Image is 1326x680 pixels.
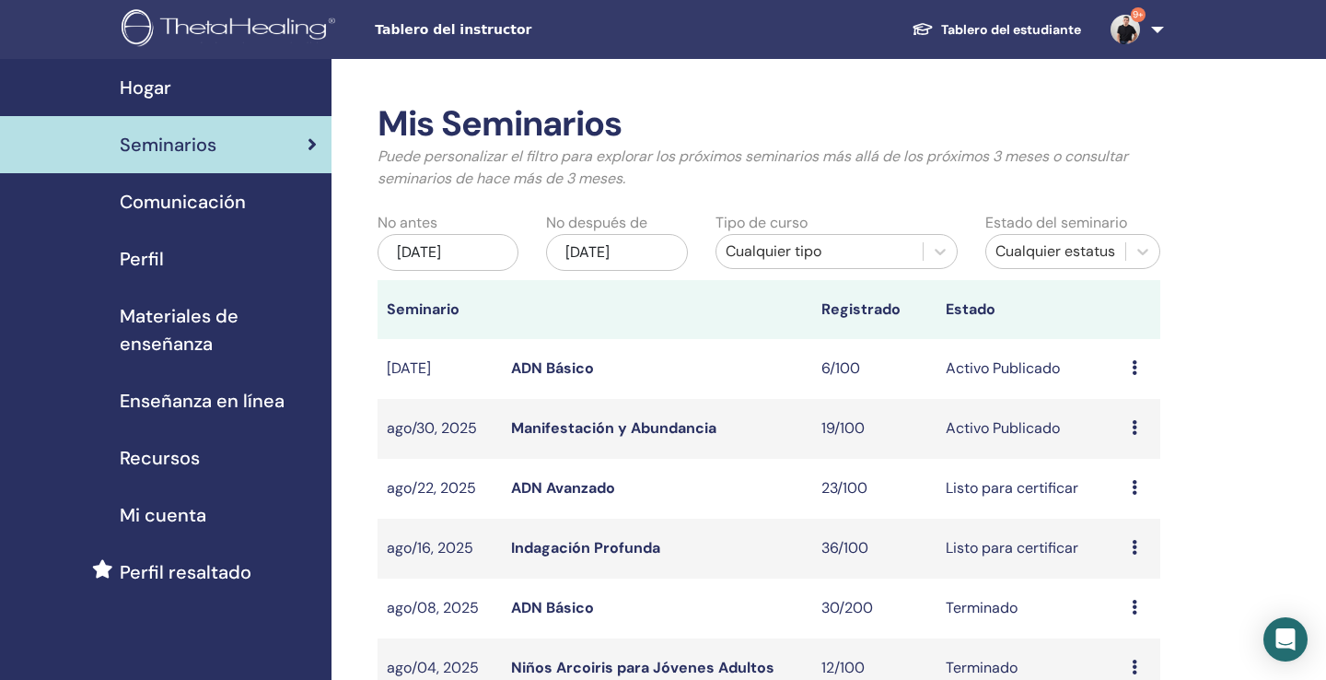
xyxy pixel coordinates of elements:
td: ago/16, 2025 [378,519,502,579]
th: Seminario [378,280,502,339]
td: [DATE] [378,339,502,399]
a: Tablero del estudiante [897,13,1096,47]
span: Perfil resaltado [120,558,251,586]
span: Perfil [120,245,164,273]
h2: Mis Seminarios [378,103,1160,146]
td: 30/200 [812,579,936,639]
a: Manifestación y Abundancia [511,418,716,438]
span: Seminarios [120,131,216,158]
a: ADN Básico [511,358,594,378]
span: Mi cuenta [120,501,206,529]
div: [DATE] [378,234,518,271]
div: [DATE] [546,234,687,271]
label: Tipo de curso [715,212,808,234]
span: Materiales de enseñanza [120,302,317,358]
div: Open Intercom Messenger [1263,617,1308,662]
td: ago/22, 2025 [378,459,502,519]
th: Registrado [812,280,936,339]
img: logo.png [122,9,342,51]
td: Listo para certificar [936,459,1122,519]
span: Enseñanza en línea [120,387,285,415]
td: 19/100 [812,399,936,459]
td: Listo para certificar [936,519,1122,579]
td: 6/100 [812,339,936,399]
span: 9+ [1131,7,1146,22]
td: ago/30, 2025 [378,399,502,459]
a: ADN Básico [511,598,594,617]
a: ADN Avanzado [511,478,615,498]
div: Cualquier tipo [726,240,913,263]
a: Indagación Profunda [511,538,660,557]
label: Estado del seminario [985,212,1127,234]
img: graduation-cap-white.svg [912,21,934,37]
td: 23/100 [812,459,936,519]
td: Activo Publicado [936,339,1122,399]
label: No antes [378,212,437,234]
span: Comunicación [120,188,246,216]
th: Estado [936,280,1122,339]
span: Hogar [120,74,171,101]
td: 36/100 [812,519,936,579]
label: No después de [546,212,647,234]
p: Puede personalizar el filtro para explorar los próximos seminarios más allá de los próximos 3 mes... [378,146,1160,190]
span: Tablero del instructor [375,20,651,40]
td: ago/08, 2025 [378,579,502,639]
span: Recursos [120,444,200,472]
img: default.jpg [1111,15,1140,44]
td: Activo Publicado [936,399,1122,459]
div: Cualquier estatus [995,240,1116,263]
a: Niños Arcoiris para Jóvenes Adultos [511,658,774,677]
td: Terminado [936,579,1122,639]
